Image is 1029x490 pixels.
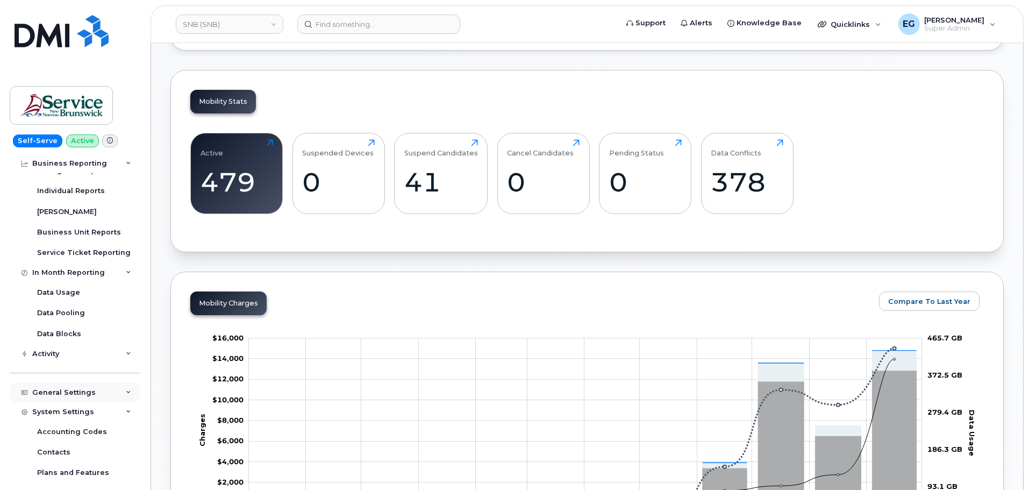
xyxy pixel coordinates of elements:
tspan: $8,000 [217,416,244,424]
div: Cancel Candidates [507,139,574,157]
div: 0 [507,166,580,198]
g: $0 [212,395,244,404]
tspan: 465.7 GB [927,333,962,342]
g: $0 [212,354,244,363]
div: 479 [201,166,273,198]
tspan: $14,000 [212,354,244,363]
span: Support [635,18,666,29]
a: Support [619,12,673,34]
tspan: 186.3 GB [927,445,962,453]
a: Alerts [673,12,720,34]
g: $0 [217,478,244,486]
div: 41 [404,166,478,198]
span: Knowledge Base [737,18,802,29]
div: 378 [711,166,783,198]
input: Find something... [297,15,460,34]
tspan: $4,000 [217,457,244,466]
tspan: 372.5 GB [927,371,962,379]
tspan: 279.4 GB [927,408,962,416]
div: 0 [609,166,682,198]
button: Compare To Last Year [879,292,980,311]
div: Quicklinks [810,13,889,35]
div: 0 [302,166,375,198]
g: $0 [217,436,244,445]
div: Pending Status [609,139,664,157]
tspan: $2,000 [217,478,244,486]
span: [PERSON_NAME] [924,16,984,24]
div: Eric Gonzalez [891,13,1003,35]
span: Super Admin [924,24,984,33]
a: Suspend Candidates41 [404,139,478,208]
a: Active479 [201,139,273,208]
g: $0 [212,333,244,342]
a: Cancel Candidates0 [507,139,580,208]
span: Compare To Last Year [888,296,970,307]
div: Suspended Devices [302,139,374,157]
div: Data Conflicts [711,139,761,157]
span: EG [903,18,915,31]
a: SNB (SNB) [176,15,283,34]
g: $0 [217,416,244,424]
tspan: Data Usage [968,410,976,456]
g: $0 [212,374,244,383]
g: $0 [217,457,244,466]
tspan: $6,000 [217,436,244,445]
div: Suspend Candidates [404,139,478,157]
a: Suspended Devices0 [302,139,375,208]
tspan: $12,000 [212,374,244,383]
tspan: $10,000 [212,395,244,404]
a: Data Conflicts378 [711,139,783,208]
tspan: Charges [198,414,206,446]
span: Alerts [690,18,712,29]
span: Quicklinks [831,20,870,29]
a: Knowledge Base [720,12,809,34]
div: Active [201,139,223,157]
tspan: $16,000 [212,333,244,342]
a: Pending Status0 [609,139,682,208]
